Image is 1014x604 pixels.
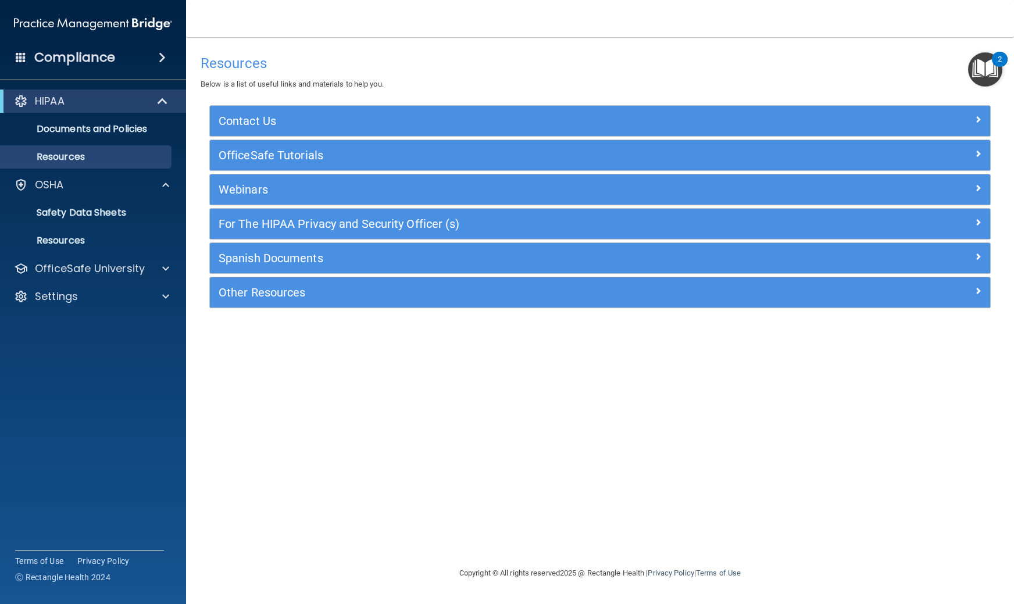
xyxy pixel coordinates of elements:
h5: OfficeSafe Tutorials [219,149,787,162]
p: Resources [8,151,166,163]
a: For The HIPAA Privacy and Security Officer (s) [219,215,981,233]
h5: Spanish Documents [219,252,787,265]
div: Copyright © All rights reserved 2025 @ Rectangle Health | | [388,555,812,592]
a: Privacy Policy [77,555,130,567]
h4: Compliance [34,49,115,66]
a: Contact Us [219,112,981,130]
p: Documents and Policies [8,123,166,135]
a: Other Resources [219,283,981,302]
span: Below is a list of useful links and materials to help you. [201,80,384,88]
p: Settings [35,290,78,303]
h5: Other Resources [219,286,787,299]
a: Webinars [219,180,981,199]
p: Resources [8,235,166,246]
a: OfficeSafe University [14,262,169,276]
a: Terms of Use [15,555,63,567]
span: Ⓒ Rectangle Health 2024 [15,571,110,583]
a: Settings [14,290,169,303]
img: PMB logo [14,12,172,35]
h5: For The HIPAA Privacy and Security Officer (s) [219,217,787,230]
h5: Webinars [219,183,787,196]
h5: Contact Us [219,115,787,127]
p: OSHA [35,178,64,192]
p: OfficeSafe University [35,262,145,276]
a: Spanish Documents [219,249,981,267]
p: Safety Data Sheets [8,207,166,219]
a: Privacy Policy [648,569,694,577]
a: OSHA [14,178,169,192]
h4: Resources [201,56,999,71]
a: Terms of Use [696,569,741,577]
a: OfficeSafe Tutorials [219,146,981,165]
iframe: Drift Widget Chat Controller [813,521,1000,568]
p: HIPAA [35,94,65,108]
div: 2 [998,59,1002,74]
button: Open Resource Center, 2 new notifications [968,52,1002,87]
a: HIPAA [14,94,169,108]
